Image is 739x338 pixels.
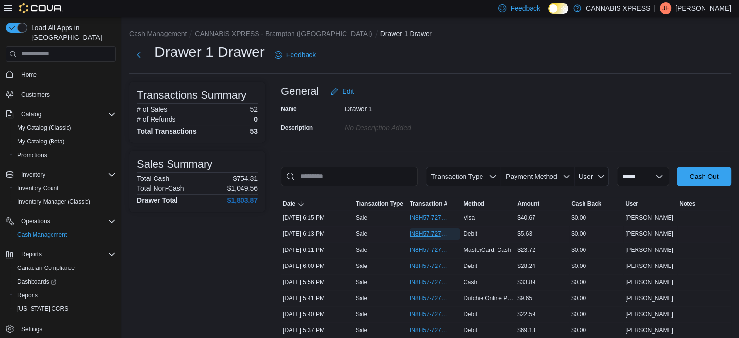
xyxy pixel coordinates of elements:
span: My Catalog (Beta) [17,138,65,145]
span: MasterCard, Cash [464,246,511,254]
button: CANNABIS XPRESS - Brampton ([GEOGRAPHIC_DATA]) [195,30,372,37]
button: Cash Management [129,30,187,37]
button: IN8H57-727222 [410,324,460,336]
button: IN8H57-727249 [410,276,460,288]
a: Inventory Count [14,182,63,194]
div: $0.00 [569,276,623,288]
button: User [623,198,677,210]
span: Dutchie Online Payment [464,294,514,302]
p: $1,049.56 [227,184,258,192]
span: Operations [17,215,116,227]
button: IN8H57-727228 [410,308,460,320]
h4: $1,803.87 [227,196,258,204]
a: Dashboards [14,276,60,287]
h6: Total Non-Cash [137,184,184,192]
button: My Catalog (Beta) [10,135,120,148]
a: Reports [14,289,42,301]
h3: Transactions Summary [137,89,246,101]
p: | [654,2,656,14]
span: Cash Back [571,200,601,208]
span: Load All Apps in [GEOGRAPHIC_DATA] [27,23,116,42]
button: Transaction # [408,198,462,210]
h4: Total Transactions [137,127,197,135]
button: User [574,167,609,186]
span: Feedback [510,3,540,13]
span: $23.72 [517,246,535,254]
a: Dashboards [10,275,120,288]
span: Notes [679,200,695,208]
a: My Catalog (Classic) [14,122,75,134]
span: Debit [464,230,477,238]
h4: Drawer Total [137,196,178,204]
h6: # of Refunds [137,115,175,123]
span: Dashboards [17,278,56,285]
span: $5.63 [517,230,532,238]
span: Debit [464,310,477,318]
button: Inventory [2,168,120,181]
button: IN8H57-727265 [410,244,460,256]
span: Edit [342,87,354,96]
span: IN8H57-727228 [410,310,450,318]
span: [PERSON_NAME] [625,278,673,286]
button: Edit [327,82,358,101]
div: No Description added [345,120,475,132]
div: [DATE] 6:11 PM [281,244,354,256]
p: $754.31 [233,175,258,182]
div: [DATE] 6:15 PM [281,212,354,224]
span: Transaction # [410,200,447,208]
span: Debit [464,326,477,334]
h6: Total Cash [137,175,169,182]
span: My Catalog (Beta) [14,136,116,147]
span: [PERSON_NAME] [625,310,673,318]
span: Promotions [14,149,116,161]
a: [US_STATE] CCRS [14,303,72,315]
span: $28.24 [517,262,535,270]
span: [US_STATE] CCRS [17,305,68,313]
button: Drawer 1 Drawer [380,30,432,37]
span: Customers [17,89,116,101]
button: Payment Method [500,167,574,186]
span: Transaction Type [356,200,403,208]
p: Sale [356,214,367,222]
button: Transaction Type [426,167,500,186]
span: [PERSON_NAME] [625,262,673,270]
button: Canadian Compliance [10,261,120,275]
button: IN8H57-727273 [410,212,460,224]
span: Catalog [21,110,41,118]
div: [DATE] 5:40 PM [281,308,354,320]
button: Cash Out [677,167,731,186]
div: Jo Forbes [660,2,671,14]
span: Inventory [17,169,116,180]
span: Canadian Compliance [14,262,116,274]
span: Promotions [17,151,47,159]
div: [DATE] 5:56 PM [281,276,354,288]
div: $0.00 [569,228,623,240]
span: Inventory [21,171,45,178]
p: [PERSON_NAME] [675,2,731,14]
span: $69.13 [517,326,535,334]
button: Reports [17,249,46,260]
button: Cash Back [569,198,623,210]
p: 0 [254,115,258,123]
button: Catalog [17,108,45,120]
span: $9.65 [517,294,532,302]
span: IN8H57-727252 [410,262,450,270]
span: Cash Management [14,229,116,241]
h4: 53 [250,127,258,135]
div: [DATE] 6:00 PM [281,260,354,272]
span: My Catalog (Classic) [14,122,116,134]
button: Customers [2,88,120,102]
button: My Catalog (Classic) [10,121,120,135]
span: $33.89 [517,278,535,286]
button: IN8H57-727230 [410,292,460,304]
p: CANNABIS XPRESS [586,2,650,14]
span: Washington CCRS [14,303,116,315]
span: Canadian Compliance [17,264,75,272]
span: Cash [464,278,477,286]
button: Reports [10,288,120,302]
span: Visa [464,214,475,222]
div: $0.00 [569,244,623,256]
span: Date [283,200,295,208]
span: IN8H57-727249 [410,278,450,286]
